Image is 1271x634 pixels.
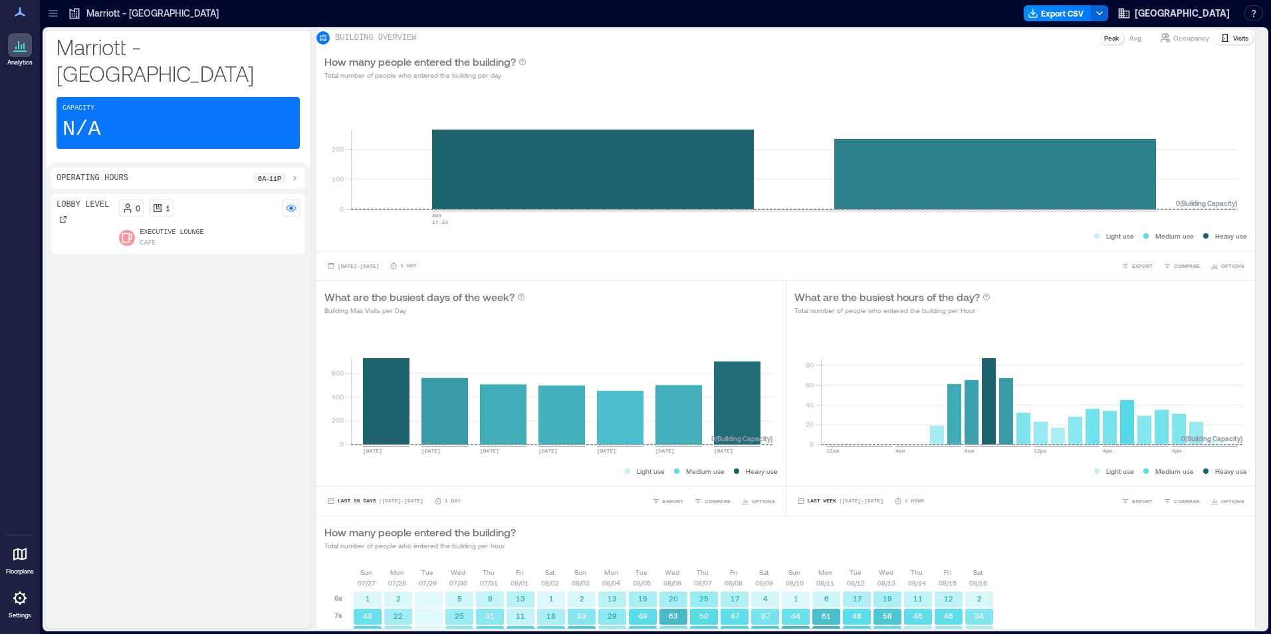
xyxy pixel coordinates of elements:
p: 08/03 [572,578,590,588]
text: 20 [669,594,678,603]
p: Tue [850,567,862,578]
text: 49 [638,611,647,620]
p: 1 Hour [905,497,924,505]
text: 17 [731,594,740,603]
p: Mon [390,567,404,578]
button: COMPARE [1161,494,1203,508]
p: Fri [730,567,737,578]
span: [GEOGRAPHIC_DATA] [1135,7,1230,20]
span: COMPARE [1174,497,1200,505]
p: What are the busiest days of the week? [324,289,515,305]
p: N/A [62,116,101,143]
p: How many people entered the building? [324,54,516,70]
text: 8pm [1172,448,1182,454]
p: BUILDING OVERVIEW [335,33,416,43]
text: 18 [546,611,556,620]
text: 31 [485,611,495,620]
p: 1 [166,203,170,213]
text: 1 [549,594,554,603]
p: 6a [334,593,342,603]
span: COMPARE [1174,262,1200,270]
p: Wed [879,567,893,578]
text: 46 [944,611,953,620]
p: Sun [788,567,800,578]
p: 08/15 [939,578,957,588]
text: AUG [432,213,442,219]
text: 29 [608,611,617,620]
p: Sun [360,567,372,578]
p: Light use [1106,231,1134,241]
text: 2 [977,594,982,603]
span: EXPORT [1132,497,1153,505]
tspan: 0 [340,205,344,213]
p: Heavy use [746,466,778,476]
p: Visits [1233,33,1248,43]
p: Total number of people who entered the building per day [324,70,526,80]
p: Peak [1104,33,1119,43]
p: Building Max Visits per Day [324,305,525,316]
p: Floorplans [6,568,34,576]
p: Mon [818,567,832,578]
text: [DATE] [538,448,558,454]
p: How many people entered the building? [324,524,516,540]
p: 0 [136,203,140,213]
button: OPTIONS [739,494,778,508]
a: Floorplans [2,538,38,580]
button: EXPORT [1119,259,1155,272]
p: 08/12 [847,578,865,588]
p: Medium use [1155,231,1194,241]
text: 25 [699,594,709,603]
text: 11 [516,611,525,620]
a: Analytics [3,29,37,70]
text: [DATE] [363,448,382,454]
p: Fri [516,567,523,578]
p: Cafe [140,238,156,249]
p: 07/30 [449,578,467,588]
p: Medium use [686,466,725,476]
span: OPTIONS [1221,262,1244,270]
p: 07/27 [358,578,376,588]
text: 13 [608,594,617,603]
button: COMPARE [691,494,733,508]
p: 08/14 [908,578,926,588]
text: [DATE] [655,448,675,454]
text: 8am [965,448,975,454]
p: 08/01 [511,578,528,588]
p: Marriott - [GEOGRAPHIC_DATA] [86,7,219,20]
tspan: 0 [809,440,813,448]
tspan: 200 [332,416,344,424]
text: 58 [883,611,892,620]
text: 9 [488,594,493,603]
tspan: 60 [805,381,813,389]
p: Thu [483,567,495,578]
tspan: 80 [805,361,813,369]
tspan: 400 [332,393,344,401]
p: Wed [451,567,465,578]
text: 17-23 [432,219,448,225]
text: 4am [895,448,905,454]
text: [DATE] [714,448,733,454]
text: 4pm [1103,448,1113,454]
p: Occupancy [1173,33,1209,43]
a: Settings [4,582,36,623]
p: 08/10 [786,578,804,588]
p: Total number of people who entered the building per Hour [794,305,990,316]
p: Settings [9,611,31,619]
text: 46 [913,611,923,620]
p: 07/29 [419,578,437,588]
p: 08/06 [663,578,681,588]
text: 6 [824,594,829,603]
span: EXPORT [1132,262,1153,270]
text: 12pm [1034,448,1046,454]
text: 43 [363,611,372,620]
p: Operating Hours [57,173,128,183]
span: OPTIONS [752,497,775,505]
p: 08/08 [725,578,743,588]
p: 07/31 [480,578,498,588]
text: 13 [516,594,525,603]
text: 11 [913,594,923,603]
p: 1 Day [445,497,461,505]
p: 08/07 [694,578,712,588]
tspan: 600 [332,369,344,377]
button: [DATE]-[DATE] [324,259,382,272]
